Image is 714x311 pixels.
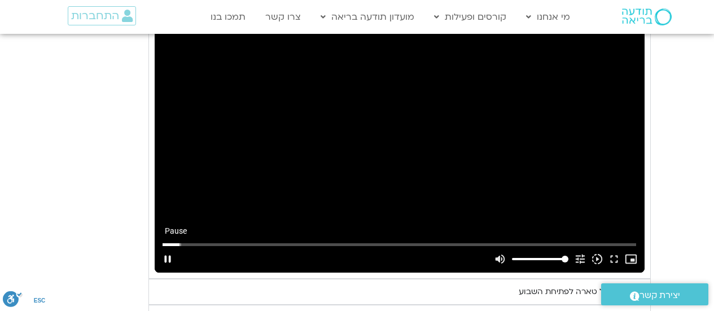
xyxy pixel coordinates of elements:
[68,6,136,25] a: התחברות
[148,279,651,305] summary: לימוד של טארה לפתיחת השבוע
[205,6,251,28] a: תמכו בנו
[315,6,420,28] a: מועדון תודעה בריאה
[260,6,306,28] a: צרו קשר
[71,10,119,22] span: התחברות
[639,288,680,303] span: יצירת קשר
[622,8,672,25] img: תודעה בריאה
[601,283,708,305] a: יצירת קשר
[520,6,576,28] a: מי אנחנו
[428,6,512,28] a: קורסים ופעילות
[519,285,632,299] div: לימוד של טארה לפתיחת השבוע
